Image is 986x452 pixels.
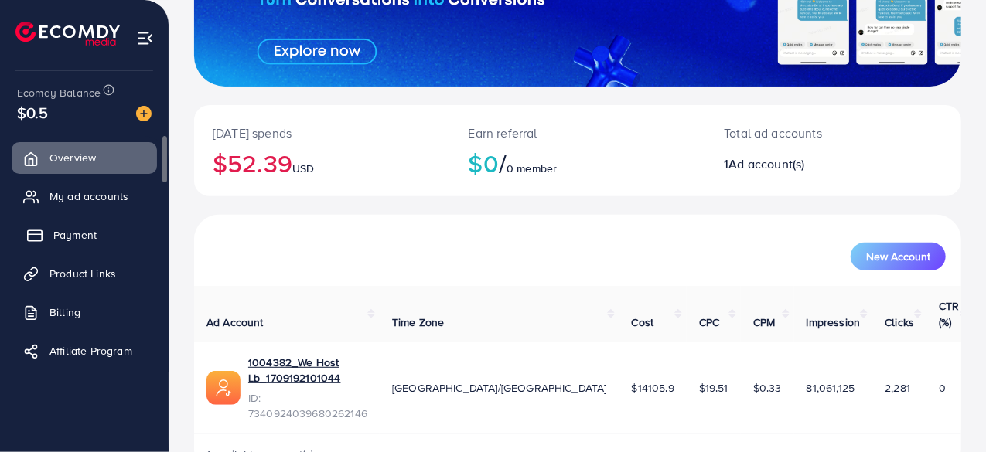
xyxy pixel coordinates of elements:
span: $19.51 [699,380,728,396]
span: Ad account(s) [728,155,804,172]
span: Clicks [885,314,914,330]
span: Affiliate Program [49,343,132,359]
span: 0 member [507,161,557,176]
a: Payment [12,219,157,250]
span: Time Zone [392,314,444,330]
span: $0.5 [17,101,49,124]
span: 81,061,125 [807,380,855,396]
span: USD [292,161,314,176]
button: New Account [851,243,946,270]
p: Earn referral [469,124,687,142]
span: Ecomdy Balance [17,85,101,100]
span: New Account [866,251,930,262]
a: Overview [12,142,157,173]
span: My ad accounts [49,189,128,204]
span: [GEOGRAPHIC_DATA]/[GEOGRAPHIC_DATA] [392,380,607,396]
span: Ad Account [206,314,264,330]
img: logo [15,22,120,46]
p: Total ad accounts [724,124,879,142]
span: $14105.9 [632,380,674,396]
span: 0 [939,380,946,396]
p: [DATE] spends [213,124,432,142]
a: Affiliate Program [12,335,157,366]
a: My ad accounts [12,181,157,212]
span: Product Links [49,266,116,281]
img: ic-ads-acc.e4c84228.svg [206,371,241,405]
h2: $52.39 [213,148,432,178]
span: CPM [753,314,775,330]
span: Cost [632,314,654,330]
a: Billing [12,297,157,328]
span: Billing [49,304,80,320]
span: / [499,145,507,181]
span: Payment [53,227,97,243]
span: $0.33 [753,380,782,396]
a: 1004382_We Host Lb_1709192101044 [248,355,367,386]
span: CPC [699,314,719,330]
span: CTR (%) [939,298,959,329]
span: Impression [807,314,861,330]
img: image [136,106,152,121]
h2: $0 [469,148,687,178]
span: 2,281 [885,380,910,396]
iframe: Chat [920,382,974,440]
span: ID: 7340924039680262146 [248,390,367,422]
a: Product Links [12,258,157,289]
h2: 1 [724,157,879,172]
img: menu [136,29,154,47]
span: Overview [49,150,96,165]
